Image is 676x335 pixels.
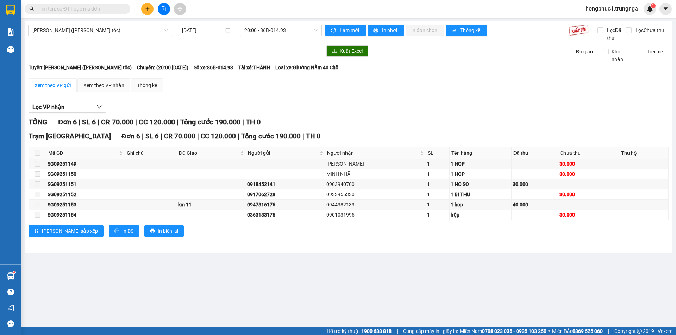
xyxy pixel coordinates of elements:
[451,211,510,219] div: hộp
[238,132,239,140] span: |
[177,118,179,126] span: |
[460,26,481,34] span: Thống kê
[647,6,653,12] img: icon-new-feature
[326,191,425,198] div: 0933955330
[137,82,157,89] div: Thống kê
[98,118,99,126] span: |
[513,180,557,188] div: 30.000
[158,227,178,235] span: In biên lai
[482,328,546,334] strong: 0708 023 035 - 0935 103 250
[13,271,15,273] sup: 1
[150,228,155,234] span: printer
[29,225,104,237] button: sort-ascending[PERSON_NAME] sắp xếp
[46,159,125,169] td: SG09251149
[397,327,398,335] span: |
[559,211,618,219] div: 30.000
[35,82,71,89] div: Xem theo VP gửi
[326,211,425,219] div: 0901031995
[446,25,487,36] button: bar-chartThống kê
[552,327,603,335] span: Miền Bắc
[450,147,511,159] th: Tên hàng
[58,118,77,126] span: Đơn 6
[327,149,419,157] span: Người nhận
[558,147,619,159] th: Chưa thu
[109,225,139,237] button: printerIn DS
[247,180,324,188] div: 0918452141
[609,48,633,63] span: Kho nhận
[177,6,182,11] span: aim
[247,211,324,219] div: 0363183175
[164,132,195,140] span: CR 70.000
[513,201,557,208] div: 40.000
[326,170,425,178] div: MINH NHÃ
[141,3,154,15] button: plus
[125,147,177,159] th: Ghi chú
[46,210,125,220] td: SG09251154
[122,227,133,235] span: In DS
[158,3,170,15] button: file-add
[178,201,245,208] div: km 11
[427,211,449,219] div: 1
[663,6,669,12] span: caret-down
[572,328,603,334] strong: 0369 525 060
[559,170,618,178] div: 30.000
[373,28,379,33] span: printer
[451,191,510,198] div: 1 BI THU
[182,26,224,34] input: 14/09/2025
[39,5,122,13] input: Tìm tên, số ĐT hoặc mã đơn
[194,64,233,71] span: Số xe: 86B-014.93
[79,118,80,126] span: |
[326,201,425,208] div: 0944382133
[7,304,14,311] span: notification
[460,327,546,335] span: Miền Nam
[48,149,118,157] span: Mã GD
[619,147,669,159] th: Thu hộ
[331,28,337,33] span: sync
[427,201,449,208] div: 1
[29,102,106,113] button: Lọc VP nhận
[326,180,425,188] div: 0903940700
[242,118,244,126] span: |
[644,48,665,56] span: Trên xe
[275,64,338,71] span: Loại xe: Giường Nằm 40 Chỗ
[197,132,199,140] span: |
[326,160,425,168] div: [PERSON_NAME]
[7,320,14,327] span: message
[340,26,360,34] span: Làm mới
[6,5,15,15] img: logo-vxr
[96,104,102,110] span: down
[42,227,98,235] span: [PERSON_NAME] sắp xếp
[29,65,132,70] b: Tuyến: [PERSON_NAME] ([PERSON_NAME] tốc)
[512,147,558,159] th: Đã thu
[340,47,363,55] span: Xuất Excel
[559,191,618,198] div: 30.000
[451,170,510,178] div: 1 HOP
[608,327,609,335] span: |
[161,6,166,11] span: file-add
[604,26,626,42] span: Lọc Đã thu
[29,118,48,126] span: TỔNG
[48,180,124,188] div: SG09251151
[403,327,458,335] span: Cung cấp máy in - giấy in:
[361,328,392,334] strong: 1900 633 818
[326,45,368,57] button: downloadXuất Excel
[46,179,125,189] td: SG09251151
[573,48,596,56] span: Đã giao
[174,3,186,15] button: aim
[633,26,665,34] span: Lọc Chưa thu
[247,201,324,208] div: 0947816176
[241,132,301,140] span: Tổng cước 190.000
[248,149,318,157] span: Người gửi
[139,118,175,126] span: CC 120.000
[83,82,124,89] div: Xem theo VP nhận
[569,25,589,36] img: 9k=
[7,272,14,280] img: warehouse-icon
[7,289,14,295] span: question-circle
[32,25,168,36] span: Hồ Chí Minh - Phan Thiết (Cao tốc)
[48,211,124,219] div: SG09251154
[29,6,34,11] span: search
[325,25,366,36] button: syncLàm mới
[145,6,150,11] span: plus
[548,330,550,333] span: ⚪️
[180,118,240,126] span: Tổng cước 190.000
